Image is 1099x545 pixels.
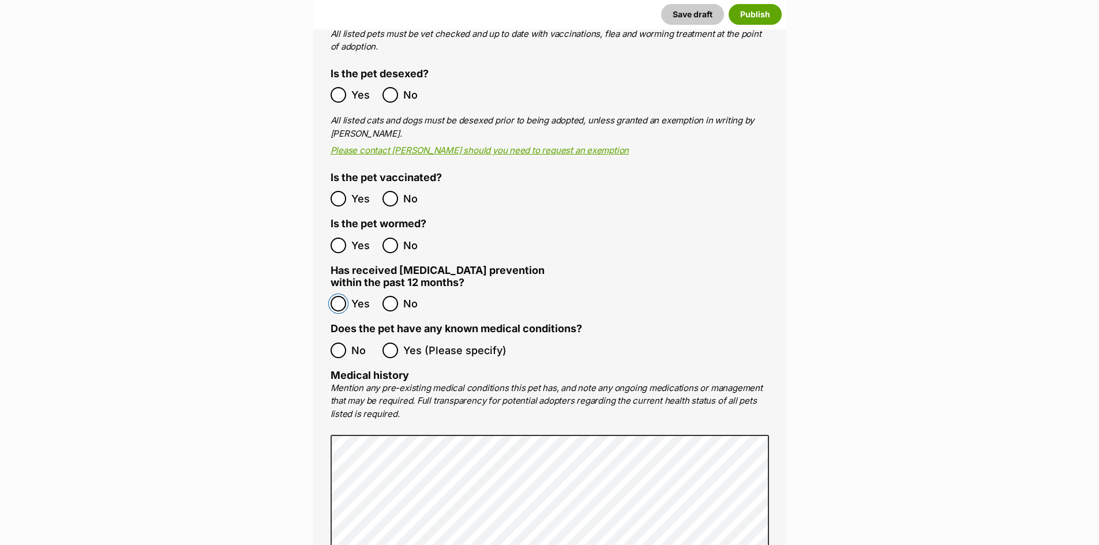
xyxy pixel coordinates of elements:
label: Is the pet desexed? [331,68,429,80]
span: No [403,296,429,311]
span: Yes [351,191,377,206]
label: Is the pet wormed? [331,218,426,230]
label: Medical history [331,369,409,381]
p: All listed pets must be vet checked and up to date with vaccinations, flea and worming treatment ... [331,28,769,54]
p: All listed cats and dogs must be desexed prior to being adopted, unless granted an exemption in w... [331,114,769,140]
span: Yes [351,238,377,253]
span: No [403,238,429,253]
button: Publish [729,4,782,25]
span: Yes [351,296,377,311]
span: No [403,191,429,206]
label: Does the pet have any known medical conditions? [331,323,582,335]
button: Save draft [661,4,724,25]
label: Has received [MEDICAL_DATA] prevention within the past 12 months? [331,265,550,288]
label: Is the pet vaccinated? [331,172,442,184]
span: Yes [351,87,377,103]
span: Yes (Please specify) [403,343,507,358]
p: Mention any pre-existing medical conditions this pet has, and note any ongoing medications or man... [331,382,769,421]
a: Please contact [PERSON_NAME] should you need to request an exemption [331,145,629,156]
span: No [351,343,377,358]
span: No [403,87,429,103]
